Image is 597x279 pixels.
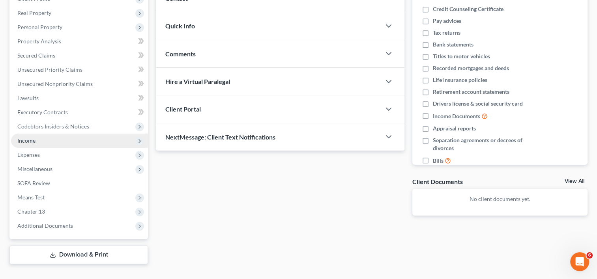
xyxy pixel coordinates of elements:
[433,88,509,96] span: Retirement account statements
[11,34,148,48] a: Property Analysis
[570,252,589,271] iframe: Intercom live chat
[565,179,584,184] a: View All
[17,151,40,158] span: Expenses
[17,123,89,130] span: Codebtors Insiders & Notices
[11,48,148,63] a: Secured Claims
[17,80,93,87] span: Unsecured Nonpriority Claims
[17,38,61,45] span: Property Analysis
[165,50,196,58] span: Comments
[433,29,460,37] span: Tax returns
[433,100,523,108] span: Drivers license & social security card
[11,176,148,190] a: SOFA Review
[17,66,82,73] span: Unsecured Priority Claims
[433,17,461,25] span: Pay advices
[17,52,55,59] span: Secured Claims
[419,195,581,203] p: No client documents yet.
[17,109,68,115] span: Executory Contracts
[165,133,275,141] span: NextMessage: Client Text Notifications
[433,136,537,152] span: Separation agreements or decrees of divorces
[11,91,148,105] a: Lawsuits
[433,41,473,48] span: Bank statements
[17,194,45,201] span: Means Test
[17,24,62,30] span: Personal Property
[433,112,480,120] span: Income Documents
[11,77,148,91] a: Unsecured Nonpriority Claims
[165,105,201,113] span: Client Portal
[433,157,444,165] span: Bills
[433,76,487,84] span: Life insurance policies
[433,5,503,13] span: Credit Counseling Certificate
[165,22,195,30] span: Quick Info
[17,95,39,101] span: Lawsuits
[9,246,148,264] a: Download & Print
[17,222,73,229] span: Additional Documents
[17,137,36,144] span: Income
[412,177,463,186] div: Client Documents
[17,208,45,215] span: Chapter 13
[433,125,476,132] span: Appraisal reports
[17,9,51,16] span: Real Property
[165,78,230,85] span: Hire a Virtual Paralegal
[586,252,593,259] span: 6
[433,52,490,60] span: Titles to motor vehicles
[17,166,52,172] span: Miscellaneous
[433,64,509,72] span: Recorded mortgages and deeds
[11,105,148,119] a: Executory Contracts
[17,180,50,186] span: SOFA Review
[11,63,148,77] a: Unsecured Priority Claims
